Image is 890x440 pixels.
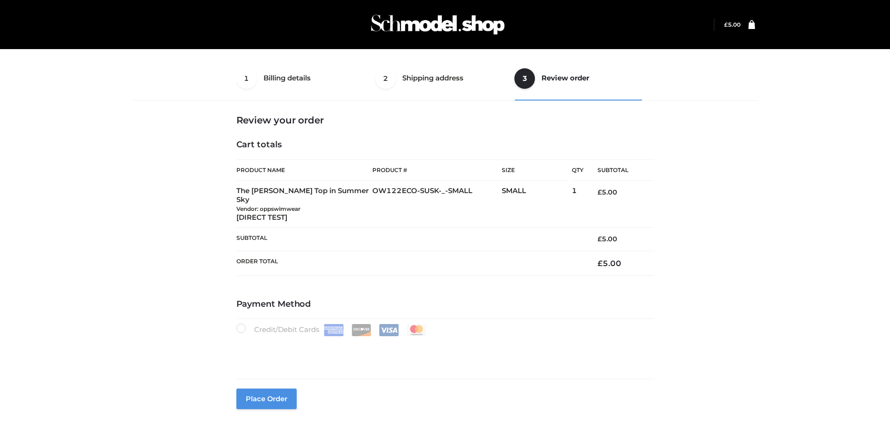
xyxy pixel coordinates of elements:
img: Amex [324,324,344,336]
iframe: Secure payment input frame [235,334,652,368]
img: Mastercard [406,324,427,336]
bdi: 5.00 [598,235,617,243]
label: Credit/Debit Cards [236,324,427,336]
small: Vendor: oppswimwear [236,205,300,212]
td: SMALL [502,181,572,228]
h3: Review your order [236,115,654,126]
h4: Cart totals [236,140,654,150]
bdi: 5.00 [598,259,621,268]
a: £5.00 [724,21,740,28]
img: Discover [351,324,371,336]
h4: Payment Method [236,299,654,310]
th: Product Name [236,159,373,181]
th: Qty [572,159,584,181]
th: Subtotal [236,228,584,251]
th: Size [502,160,567,181]
th: Product # [372,159,502,181]
bdi: 5.00 [598,188,617,196]
th: Order Total [236,251,584,275]
span: £ [598,235,602,243]
img: Schmodel Admin 964 [368,6,508,43]
td: 1 [572,181,584,228]
td: OW122ECO-SUSK-_-SMALL [372,181,502,228]
span: £ [598,259,603,268]
span: £ [724,21,728,28]
bdi: 5.00 [724,21,740,28]
th: Subtotal [584,160,654,181]
td: The [PERSON_NAME] Top in Summer Sky [DIRECT TEST] [236,181,373,228]
button: Place order [236,389,297,409]
img: Visa [379,324,399,336]
span: £ [598,188,602,196]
